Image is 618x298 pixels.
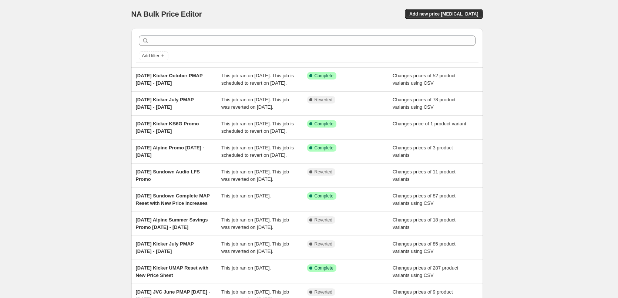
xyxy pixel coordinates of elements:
[139,51,168,60] button: Add filter
[393,121,466,126] span: Changes price of 1 product variant
[405,9,483,19] button: Add new price [MEDICAL_DATA]
[393,217,456,230] span: Changes prices of 18 product variants
[131,10,202,18] span: NA Bulk Price Editor
[393,193,456,206] span: Changes prices of 87 product variants using CSV
[142,53,159,59] span: Add filter
[393,265,458,278] span: Changes prices of 287 product variants using CSV
[393,169,456,182] span: Changes prices of 11 product variants
[315,169,333,175] span: Reverted
[136,97,194,110] span: [DATE] Kicker July PMAP [DATE] - [DATE]
[221,217,289,230] span: This job ran on [DATE]. This job was reverted on [DATE].
[221,73,294,86] span: This job ran on [DATE]. This job is scheduled to revert on [DATE].
[221,97,289,110] span: This job ran on [DATE]. This job was reverted on [DATE].
[136,193,210,206] span: [DATE] Sundown Complete MAP Reset with New Price Increases
[393,97,456,110] span: Changes prices of 78 product variants using CSV
[221,265,271,271] span: This job ran on [DATE].
[315,289,333,295] span: Reverted
[315,145,333,151] span: Complete
[315,217,333,223] span: Reverted
[221,121,294,134] span: This job ran on [DATE]. This job is scheduled to revert on [DATE].
[136,265,209,278] span: [DATE] Kicker UMAP Reset with New Price Sheet
[221,241,289,254] span: This job ran on [DATE]. This job was reverted on [DATE].
[393,145,453,158] span: Changes prices of 3 product variants
[315,97,333,103] span: Reverted
[136,217,208,230] span: [DATE] Alpine Summer Savings Promo [DATE] - [DATE]
[315,241,333,247] span: Reverted
[221,169,289,182] span: This job ran on [DATE]. This job was reverted on [DATE].
[136,169,200,182] span: [DATE] Sundown Audio LFS Promo
[315,193,333,199] span: Complete
[315,121,333,127] span: Complete
[221,145,294,158] span: This job ran on [DATE]. This job is scheduled to revert on [DATE].
[393,241,456,254] span: Changes prices of 85 product variants using CSV
[315,265,333,271] span: Complete
[136,145,204,158] span: [DATE] Alpine Promo [DATE] - [DATE]
[136,241,194,254] span: [DATE] Kicker July PMAP [DATE] - [DATE]
[136,73,203,86] span: [DATE] Kicker October PMAP [DATE] - [DATE]
[315,73,333,79] span: Complete
[393,73,456,86] span: Changes prices of 52 product variants using CSV
[221,193,271,199] span: This job ran on [DATE].
[409,11,478,17] span: Add new price [MEDICAL_DATA]
[136,121,199,134] span: [DATE] Kicker KB6G Promo [DATE] - [DATE]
